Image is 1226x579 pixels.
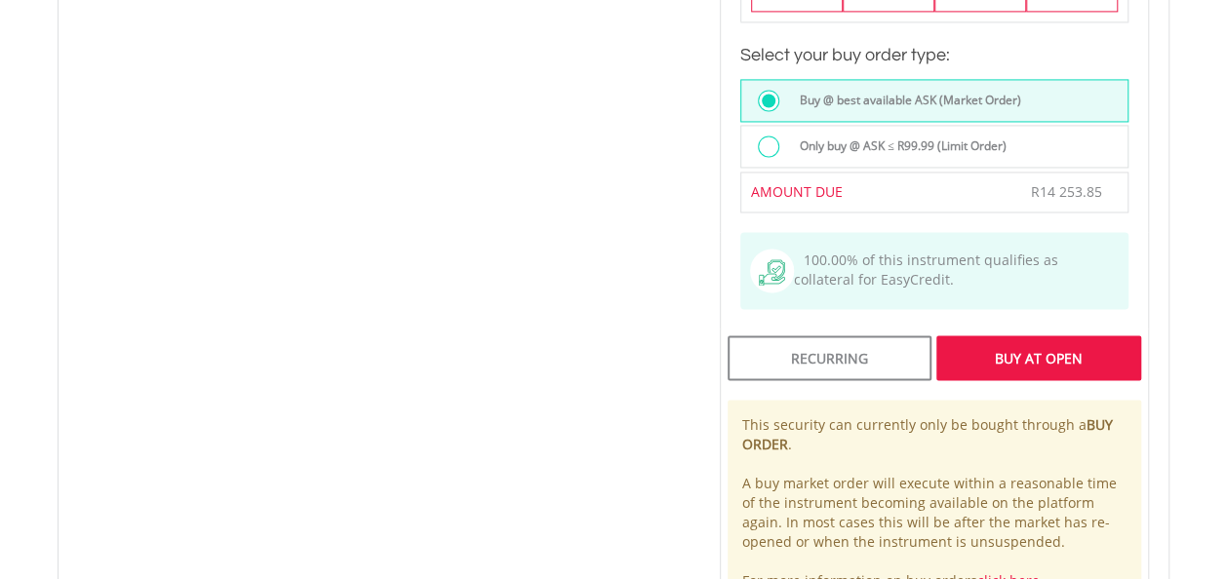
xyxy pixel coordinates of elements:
div: Recurring [728,335,931,380]
div: Buy At Open [936,335,1140,380]
label: Buy @ best available ASK (Market Order) [788,90,1021,111]
img: collateral-qualifying-green.svg [759,259,785,286]
h3: Select your buy order type: [740,42,1128,69]
b: BUY ORDER [742,414,1113,452]
span: AMOUNT DUE [751,182,843,201]
label: Only buy @ ASK ≤ R99.99 (Limit Order) [788,135,1007,157]
span: R14 253.85 [1031,182,1102,201]
span: 100.00% of this instrument qualifies as collateral for EasyCredit. [794,251,1058,289]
